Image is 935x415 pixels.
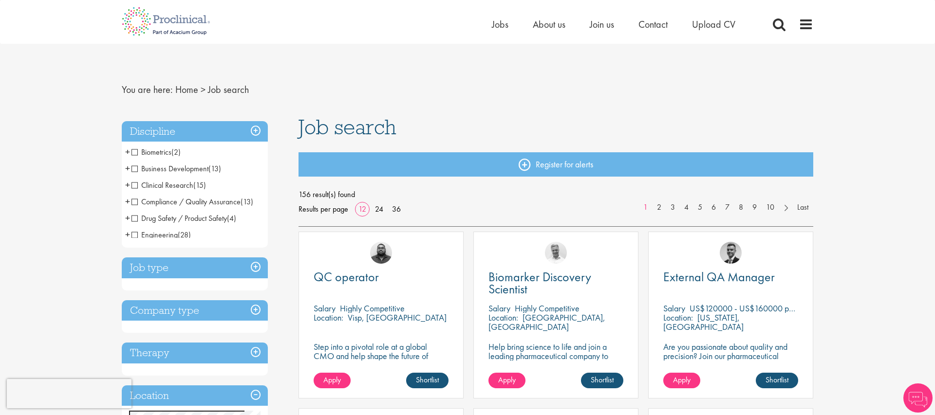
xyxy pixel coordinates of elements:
span: Job search [299,114,396,140]
span: Biometrics [131,147,181,157]
a: 6 [707,202,721,213]
a: breadcrumb link [175,83,198,96]
a: 4 [679,202,693,213]
a: 2 [652,202,666,213]
img: Joshua Bye [545,242,567,264]
span: Location: [314,312,343,323]
a: Apply [663,373,700,388]
span: + [125,161,130,176]
span: You are here: [122,83,173,96]
span: + [125,227,130,242]
span: QC operator [314,269,379,285]
a: 24 [372,204,387,214]
a: Shortlist [756,373,798,388]
img: Ashley Bennett [370,242,392,264]
span: Salary [314,303,336,314]
span: + [125,211,130,225]
span: External QA Manager [663,269,775,285]
span: Clinical Research [131,180,193,190]
h3: Location [122,385,268,406]
a: Apply [314,373,351,388]
span: (13) [241,197,253,207]
h3: Discipline [122,121,268,142]
a: 10 [761,202,779,213]
h3: Job type [122,257,268,278]
span: + [125,144,130,159]
span: Drug Safety / Product Safety [131,213,236,223]
a: 12 [355,204,370,214]
span: Salary [663,303,685,314]
span: 156 result(s) found [299,187,814,202]
span: Engineering [131,230,178,240]
span: + [125,178,130,192]
a: 8 [734,202,748,213]
span: Biomarker Discovery Scientist [488,269,591,297]
span: + [125,194,130,209]
a: Join us [590,18,614,31]
a: Shortlist [406,373,449,388]
span: (28) [178,230,191,240]
a: Contact [638,18,668,31]
img: Chatbot [903,383,933,413]
h3: Company type [122,300,268,321]
span: (13) [208,163,221,174]
p: [US_STATE], [GEOGRAPHIC_DATA] [663,312,744,332]
a: Register for alerts [299,152,814,177]
span: Results per page [299,202,348,217]
span: (15) [193,180,206,190]
span: Apply [498,375,516,385]
span: Job search [208,83,249,96]
p: US$120000 - US$160000 per annum [690,303,820,314]
span: Apply [673,375,691,385]
a: Shortlist [581,373,623,388]
iframe: reCAPTCHA [7,379,131,408]
p: Highly Competitive [340,303,405,314]
span: Clinical Research [131,180,206,190]
a: Upload CV [692,18,735,31]
a: 5 [693,202,707,213]
img: Alex Bill [720,242,742,264]
span: Business Development [131,163,208,174]
span: (4) [227,213,236,223]
a: Jobs [492,18,508,31]
a: About us [533,18,565,31]
p: Highly Competitive [515,303,580,314]
a: 36 [389,204,404,214]
p: Are you passionate about quality and precision? Join our pharmaceutical client and help ensure to... [663,342,798,388]
p: Step into a pivotal role at a global CMO and help shape the future of healthcare manufacturing. [314,342,449,370]
p: [GEOGRAPHIC_DATA], [GEOGRAPHIC_DATA] [488,312,605,332]
a: 3 [666,202,680,213]
a: External QA Manager [663,271,798,283]
span: Apply [323,375,341,385]
span: Location: [488,312,518,323]
span: Drug Safety / Product Safety [131,213,227,223]
h3: Therapy [122,343,268,363]
span: (2) [171,147,181,157]
a: 9 [748,202,762,213]
a: Last [792,202,813,213]
p: Help bring science to life and join a leading pharmaceutical company to play a key role in delive... [488,342,623,388]
a: Biomarker Discovery Scientist [488,271,623,295]
span: > [201,83,206,96]
span: Compliance / Quality Assurance [131,197,253,207]
p: Visp, [GEOGRAPHIC_DATA] [348,312,447,323]
span: Biometrics [131,147,171,157]
span: Salary [488,303,510,314]
a: 7 [720,202,734,213]
a: QC operator [314,271,449,283]
a: Apply [488,373,525,388]
span: Compliance / Quality Assurance [131,197,241,207]
span: Location: [663,312,693,323]
span: Engineering [131,230,191,240]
